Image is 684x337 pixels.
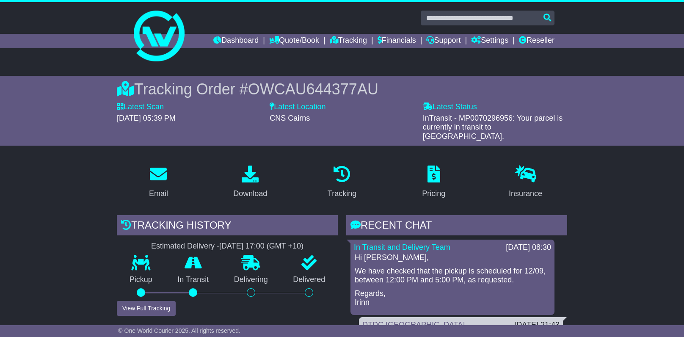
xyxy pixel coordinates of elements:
p: Delivering [221,275,281,285]
p: In Transit [165,275,222,285]
div: Estimated Delivery - [117,242,338,251]
a: Support [426,34,461,48]
a: Settings [471,34,508,48]
p: Pickup [117,275,165,285]
p: Hi [PERSON_NAME], [355,253,550,262]
a: Download [228,163,273,202]
a: Financials [378,34,416,48]
div: Insurance [509,188,542,199]
a: Insurance [503,163,548,202]
div: RECENT CHAT [346,215,567,238]
label: Latest Scan [117,102,164,112]
a: Reseller [519,34,554,48]
p: We have checked that the pickup is scheduled for 12/09, between 12:00 PM and 5:00 PM, as requested. [355,267,550,285]
div: Tracking Order # [117,80,567,98]
div: [DATE] 17:00 (GMT +10) [219,242,303,251]
button: View Full Tracking [117,301,176,316]
a: In Transit and Delivery Team [354,243,450,251]
label: Latest Status [423,102,477,112]
a: Email [143,163,174,202]
span: OWCAU644377AU [248,80,378,98]
a: DTDC [GEOGRAPHIC_DATA] [362,320,465,329]
div: Download [233,188,267,199]
p: Regards, Irinn [355,289,550,307]
a: Tracking [322,163,362,202]
label: Latest Location [270,102,325,112]
span: CNS Cairns [270,114,310,122]
div: Email [149,188,168,199]
div: Tracking [328,188,356,199]
a: Dashboard [213,34,259,48]
div: Tracking history [117,215,338,238]
a: Tracking [330,34,367,48]
a: Pricing [416,163,451,202]
span: © One World Courier 2025. All rights reserved. [118,327,240,334]
div: [DATE] 08:30 [506,243,551,252]
a: Quote/Book [269,34,319,48]
div: [DATE] 21:43 [514,320,560,330]
span: [DATE] 05:39 PM [117,114,176,122]
p: Delivered [281,275,338,285]
div: Pricing [422,188,445,199]
span: InTransit - MP0070296956: Your parcel is currently in transit to [GEOGRAPHIC_DATA]. [423,114,563,141]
